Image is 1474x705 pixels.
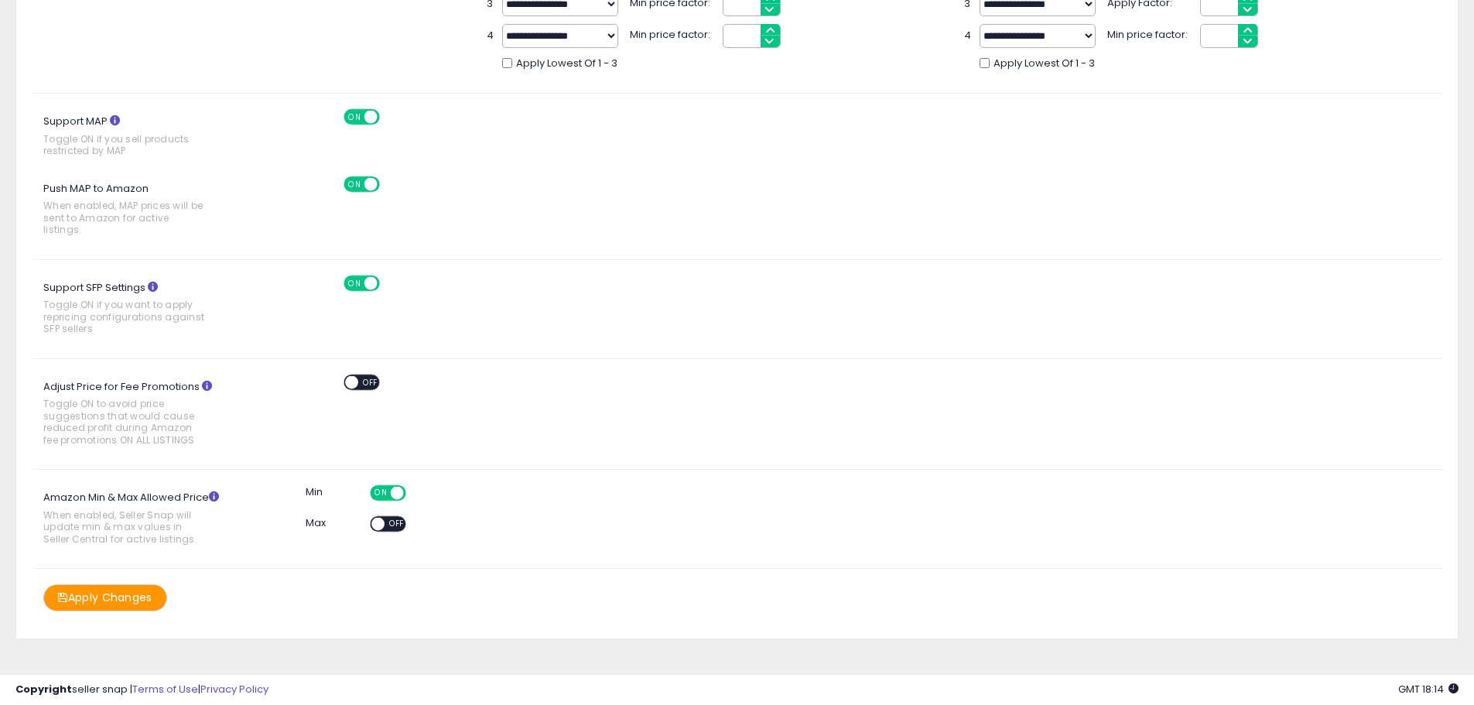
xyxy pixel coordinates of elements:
[32,176,248,244] label: Push MAP to Amazon
[306,485,323,500] label: Min
[378,111,402,124] span: OFF
[200,682,268,696] a: Privacy Policy
[43,133,207,157] span: Toggle ON if you sell products restricted by MAP
[32,375,248,453] label: Adjust Price for Fee Promotions
[43,584,167,611] button: Apply Changes
[385,518,409,531] span: OFF
[43,299,207,334] span: Toggle ON if you want to apply repricing configurations against SFP sellers
[43,398,207,446] span: Toggle ON to avoid price suggestions that would cause reduced profit during Amazon fee promotions...
[132,682,198,696] a: Terms of Use
[378,177,402,190] span: OFF
[1398,682,1459,696] span: 2025-09-16 18:14 GMT
[43,200,207,235] span: When enabled, MAP prices will be sent to Amazon for active listings.
[630,24,715,43] span: Min price factor:
[345,111,364,124] span: ON
[15,683,268,697] div: seller snap | |
[378,276,402,289] span: OFF
[306,516,326,531] label: Max
[516,56,617,71] span: Apply Lowest Of 1 - 3
[964,29,972,43] span: 4
[32,275,248,343] label: Support SFP Settings
[345,276,364,289] span: ON
[371,487,391,500] span: ON
[15,682,72,696] strong: Copyright
[32,109,248,165] label: Support MAP
[43,509,207,545] span: When enabled, Seller Snap will update min & max values in Seller Central for active listings.
[358,375,383,388] span: OFF
[32,485,248,553] label: Amazon Min & Max Allowed Price
[487,29,494,43] span: 4
[1107,24,1192,43] span: Min price factor:
[993,56,1095,71] span: Apply Lowest Of 1 - 3
[345,177,364,190] span: ON
[403,487,428,500] span: OFF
